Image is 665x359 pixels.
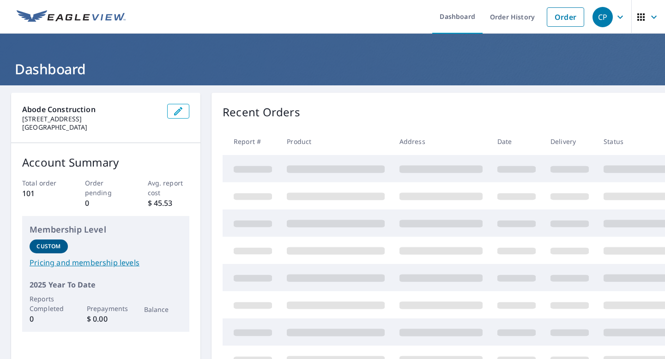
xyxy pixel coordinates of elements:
[30,257,182,268] a: Pricing and membership levels
[22,188,64,199] p: 101
[85,197,127,209] p: 0
[87,304,125,313] p: Prepayments
[148,178,190,197] p: Avg. report cost
[36,242,60,251] p: Custom
[543,128,596,155] th: Delivery
[148,197,190,209] p: $ 45.53
[30,279,182,290] p: 2025 Year To Date
[30,294,68,313] p: Reports Completed
[223,104,300,120] p: Recent Orders
[144,305,182,314] p: Balance
[17,10,126,24] img: EV Logo
[87,313,125,324] p: $ 0.00
[490,128,543,155] th: Date
[22,104,160,115] p: Abode Construction
[22,115,160,123] p: [STREET_ADDRESS]
[30,313,68,324] p: 0
[30,223,182,236] p: Membership Level
[223,128,279,155] th: Report #
[85,178,127,197] p: Order pending
[392,128,490,155] th: Address
[22,154,189,171] p: Account Summary
[22,178,64,188] p: Total order
[279,128,392,155] th: Product
[592,7,613,27] div: CP
[11,60,654,78] h1: Dashboard
[547,7,584,27] a: Order
[22,123,160,132] p: [GEOGRAPHIC_DATA]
